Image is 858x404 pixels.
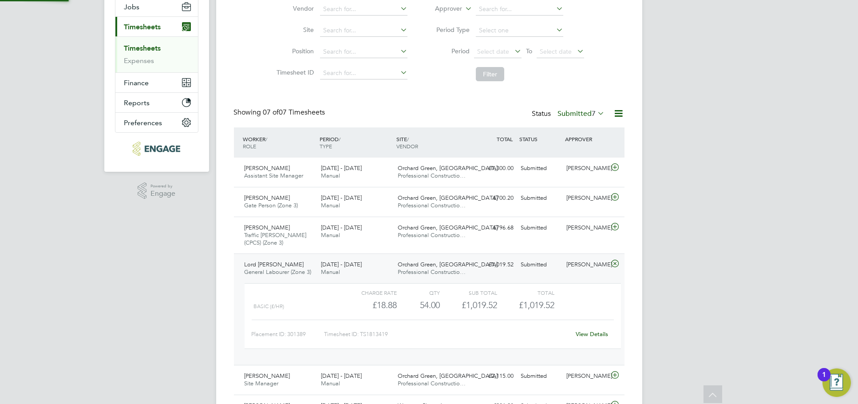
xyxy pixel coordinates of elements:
span: Select date [540,48,572,55]
div: [PERSON_NAME] [563,161,609,176]
span: Professional Constructio… [398,380,466,387]
div: Sub Total [440,287,497,298]
span: Powered by [150,182,175,190]
span: [DATE] - [DATE] [321,224,362,231]
a: Expenses [124,56,154,65]
div: APPROVER [563,131,609,147]
span: Basic (£/HR) [253,303,284,309]
a: Go to home page [115,142,198,156]
span: Jobs [124,3,140,11]
span: [PERSON_NAME] [245,194,290,202]
span: Gate Person (Zone 3) [245,202,298,209]
div: £18.88 [339,298,396,313]
label: Position [274,47,314,55]
span: Assistant Site Manager [245,172,304,179]
div: Status [532,108,607,120]
div: £1,300.00 [471,161,517,176]
span: 07 Timesheets [263,108,325,117]
span: Finance [124,79,149,87]
button: Reports [115,93,198,112]
span: [DATE] - [DATE] [321,372,362,380]
a: View Details [576,330,608,338]
span: Manual [321,172,340,179]
input: Select one [476,24,563,37]
div: [PERSON_NAME] [563,369,609,384]
label: Approver [422,4,462,13]
span: / [407,135,409,143]
span: / [266,135,268,143]
label: Timesheet ID [274,68,314,76]
input: Search for... [320,24,407,37]
div: 54.00 [397,298,440,313]
span: Orchard Green, [GEOGRAPHIC_DATA] [398,261,498,268]
span: Orchard Green, [GEOGRAPHIC_DATA] [398,164,498,172]
div: Timesheets [115,36,198,72]
span: ROLE [243,143,257,150]
input: Search for... [476,3,563,16]
span: [DATE] - [DATE] [321,261,362,268]
span: [DATE] - [DATE] [321,194,362,202]
span: [PERSON_NAME] [245,164,290,172]
div: SITE [394,131,471,154]
span: Traffic [PERSON_NAME] (CPCS) (Zone 3) [245,231,307,246]
div: QTY [397,287,440,298]
button: Preferences [115,113,198,132]
span: Select date [477,48,509,55]
span: / [339,135,340,143]
div: £796.68 [471,221,517,235]
span: Preferences [124,119,162,127]
span: Engage [150,190,175,198]
span: £1,019.52 [519,300,554,310]
img: pcrnet-logo-retina.png [133,142,180,156]
input: Search for... [320,67,407,79]
button: Open Resource Center, 1 new notification [822,368,851,397]
a: Powered byEngage [138,182,175,199]
span: Professional Constructio… [398,172,466,179]
div: Submitted [517,191,563,206]
div: [PERSON_NAME] [563,257,609,272]
span: 7 [592,109,596,118]
input: Search for... [320,46,407,58]
span: [PERSON_NAME] [245,224,290,231]
span: Reports [124,99,150,107]
div: Submitted [517,161,563,176]
button: Timesheets [115,17,198,36]
span: [DATE] - [DATE] [321,164,362,172]
span: Professional Constructio… [398,202,466,209]
div: WORKER [241,131,318,154]
label: Submitted [558,109,605,118]
div: £2,115.00 [471,369,517,384]
div: Submitted [517,221,563,235]
div: PERIOD [317,131,394,154]
span: General Labourer (Zone 3) [245,268,312,276]
span: Manual [321,202,340,209]
div: £1,019.52 [471,257,517,272]
span: TOTAL [497,135,513,143]
span: Manual [321,380,340,387]
button: Finance [115,73,198,92]
span: Orchard Green, [GEOGRAPHIC_DATA] [398,224,498,231]
input: Search for... [320,3,407,16]
span: Manual [321,231,340,239]
span: VENDOR [396,143,418,150]
span: Site Manager [245,380,279,387]
label: Vendor [274,4,314,12]
div: £700.20 [471,191,517,206]
span: Professional Constructio… [398,231,466,239]
span: Orchard Green, [GEOGRAPHIC_DATA] [398,372,498,380]
span: Orchard Green, [GEOGRAPHIC_DATA] [398,194,498,202]
span: TYPE [320,143,332,150]
span: [PERSON_NAME] [245,372,290,380]
span: 07 of [263,108,279,117]
div: 1 [822,375,826,386]
label: Site [274,26,314,34]
span: Professional Constructio… [398,268,466,276]
div: [PERSON_NAME] [563,191,609,206]
div: Submitted [517,369,563,384]
div: Total [497,287,554,298]
div: Submitted [517,257,563,272]
div: £1,019.52 [440,298,497,313]
label: Period Type [430,26,470,34]
div: Placement ID: 301389 [252,327,324,341]
div: Timesheet ID: TS1813419 [324,327,570,341]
